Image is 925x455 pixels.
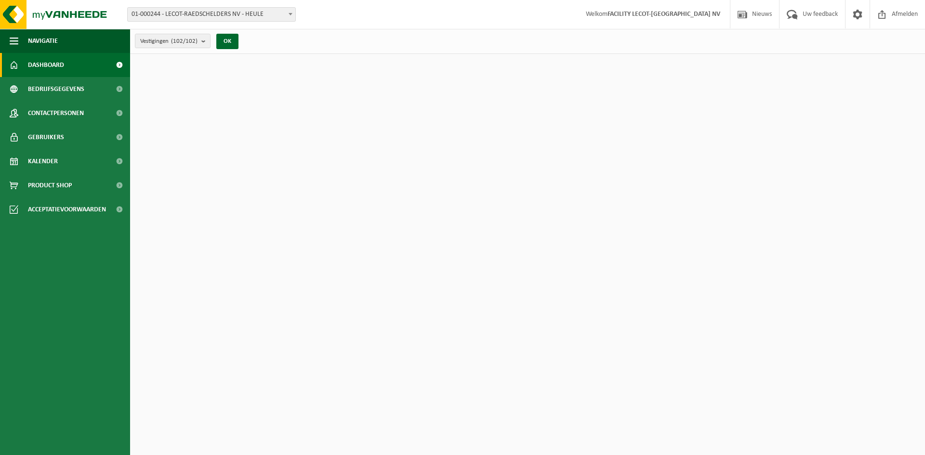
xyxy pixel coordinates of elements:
count: (102/102) [171,38,198,44]
button: OK [216,34,238,49]
strong: FACILITY LECOT-[GEOGRAPHIC_DATA] NV [608,11,720,18]
span: Navigatie [28,29,58,53]
span: Bedrijfsgegevens [28,77,84,101]
span: 01-000244 - LECOT-RAEDSCHELDERS NV - HEULE [128,8,295,21]
span: Dashboard [28,53,64,77]
span: Gebruikers [28,125,64,149]
span: Kalender [28,149,58,173]
button: Vestigingen(102/102) [135,34,211,48]
span: Vestigingen [140,34,198,49]
span: Acceptatievoorwaarden [28,197,106,221]
span: Contactpersonen [28,101,84,125]
span: Product Shop [28,173,72,197]
span: 01-000244 - LECOT-RAEDSCHELDERS NV - HEULE [127,7,296,22]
